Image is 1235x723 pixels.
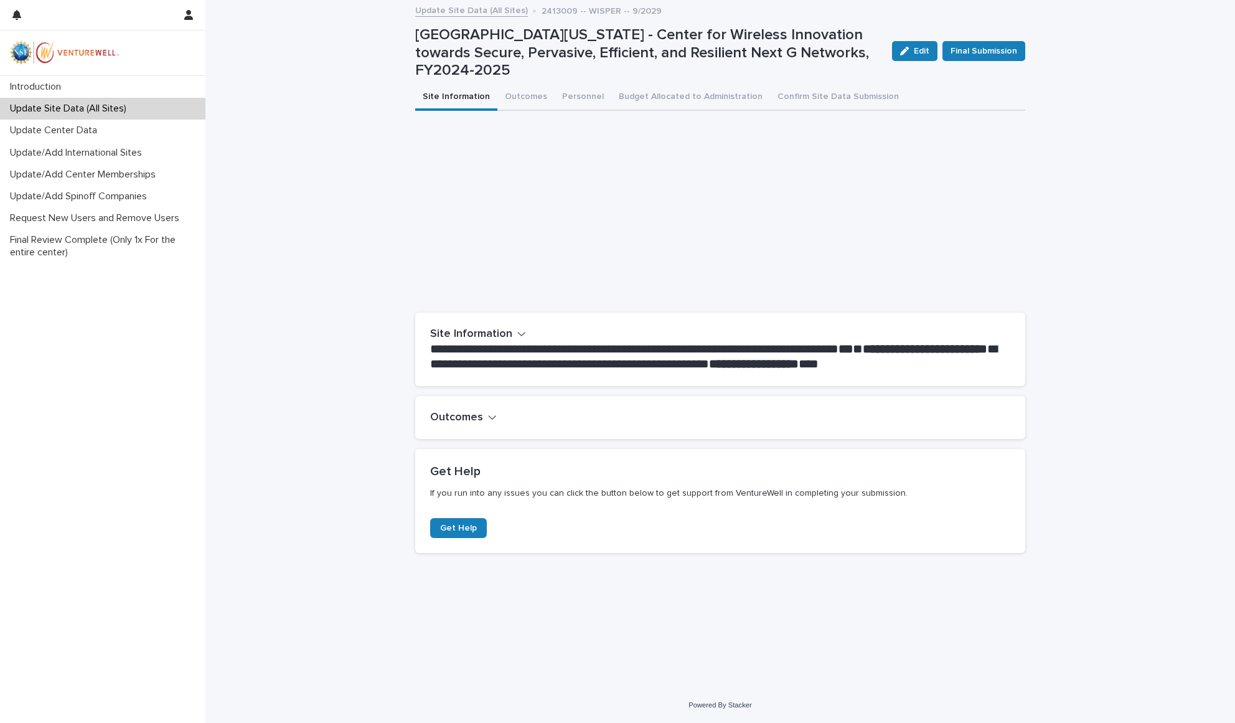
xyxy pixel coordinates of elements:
[415,26,882,80] p: [GEOGRAPHIC_DATA][US_STATE] - Center for Wireless Innovation towards Secure, Pervasive, Efficient...
[430,411,483,425] h2: Outcomes
[415,2,528,17] a: Update Site Data (All Sites)
[914,47,929,55] span: Edit
[5,169,166,181] p: Update/Add Center Memberships
[430,488,1010,499] p: If you run into any issues you can click the button below to get support from VentureWell in comp...
[555,85,611,111] button: Personnel
[5,191,157,202] p: Update/Add Spinoff Companies
[542,3,662,17] p: 2413009 -- WISPER -- 9/2029
[770,85,906,111] button: Confirm Site Data Submission
[440,524,477,532] span: Get Help
[415,85,497,111] button: Site Information
[951,45,1017,57] span: Final Submission
[430,411,497,425] button: Outcomes
[430,328,512,341] h2: Site Information
[5,81,71,93] p: Introduction
[430,518,487,538] a: Get Help
[5,103,136,115] p: Update Site Data (All Sites)
[688,701,751,709] a: Powered By Stacker
[497,85,555,111] button: Outcomes
[611,85,770,111] button: Budget Allocated to Administration
[10,40,120,65] img: mWhVGmOKROS2pZaMU8FQ
[5,234,205,258] p: Final Review Complete (Only 1x For the entire center)
[5,212,189,224] p: Request New Users and Remove Users
[942,41,1025,61] button: Final Submission
[892,41,937,61] button: Edit
[5,125,107,136] p: Update Center Data
[430,464,1010,479] h2: Get Help
[430,328,526,341] button: Site Information
[5,147,152,159] p: Update/Add International Sites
